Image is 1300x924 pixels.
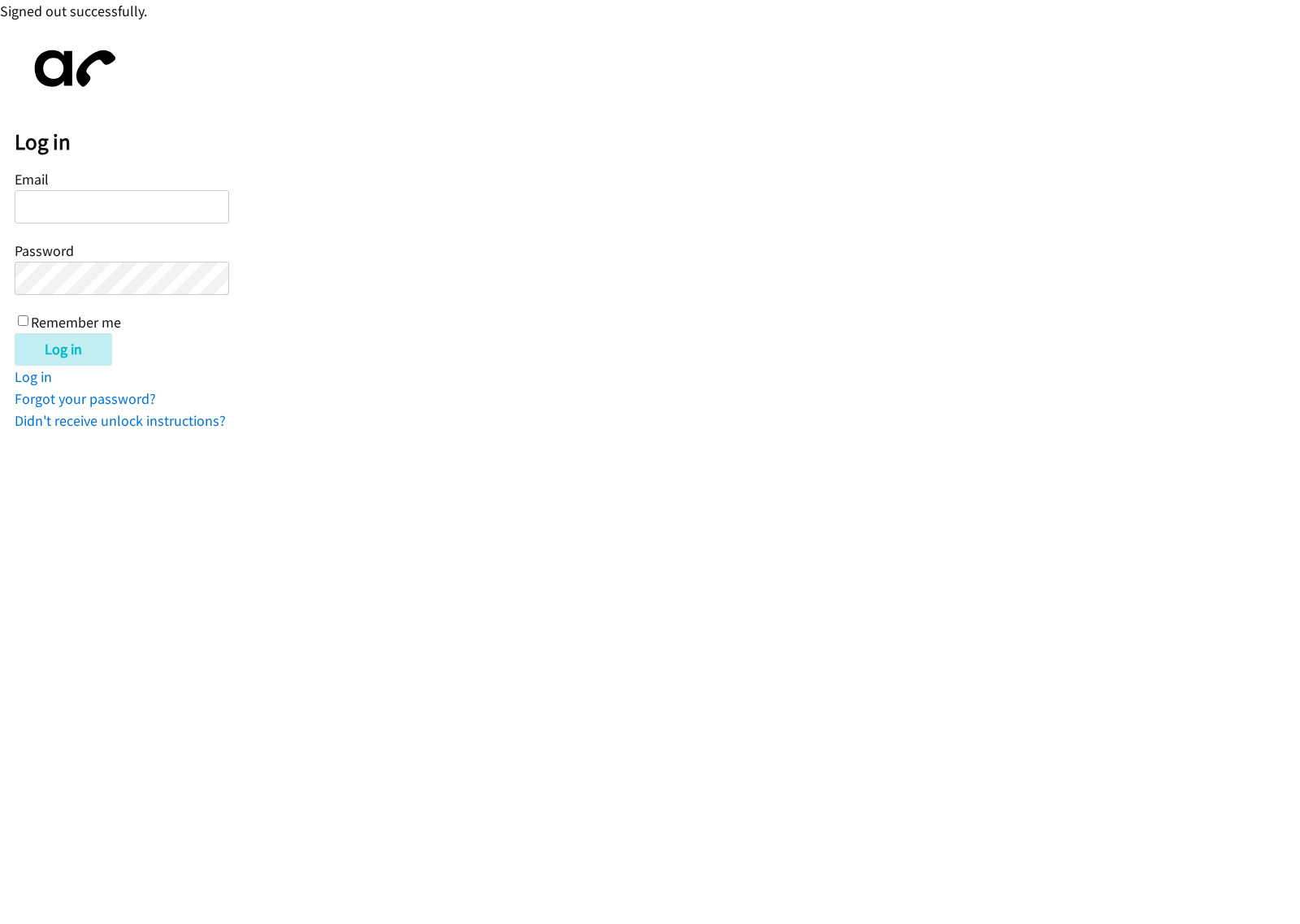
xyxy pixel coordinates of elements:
a: Log in [15,367,52,386]
img: aphone-8a226864a2ddd6a5e75d1ebefc011f4aa8f32683c2d82f3fb0802fe031f96514.svg [15,37,128,101]
input: Log in [15,333,112,366]
h2: Log in [15,128,1300,156]
label: Password [15,241,74,260]
label: Remember me [31,313,121,332]
label: Email [15,170,49,189]
a: Forgot your password? [15,389,156,408]
a: Didn't receive unlock instructions? [15,411,226,430]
